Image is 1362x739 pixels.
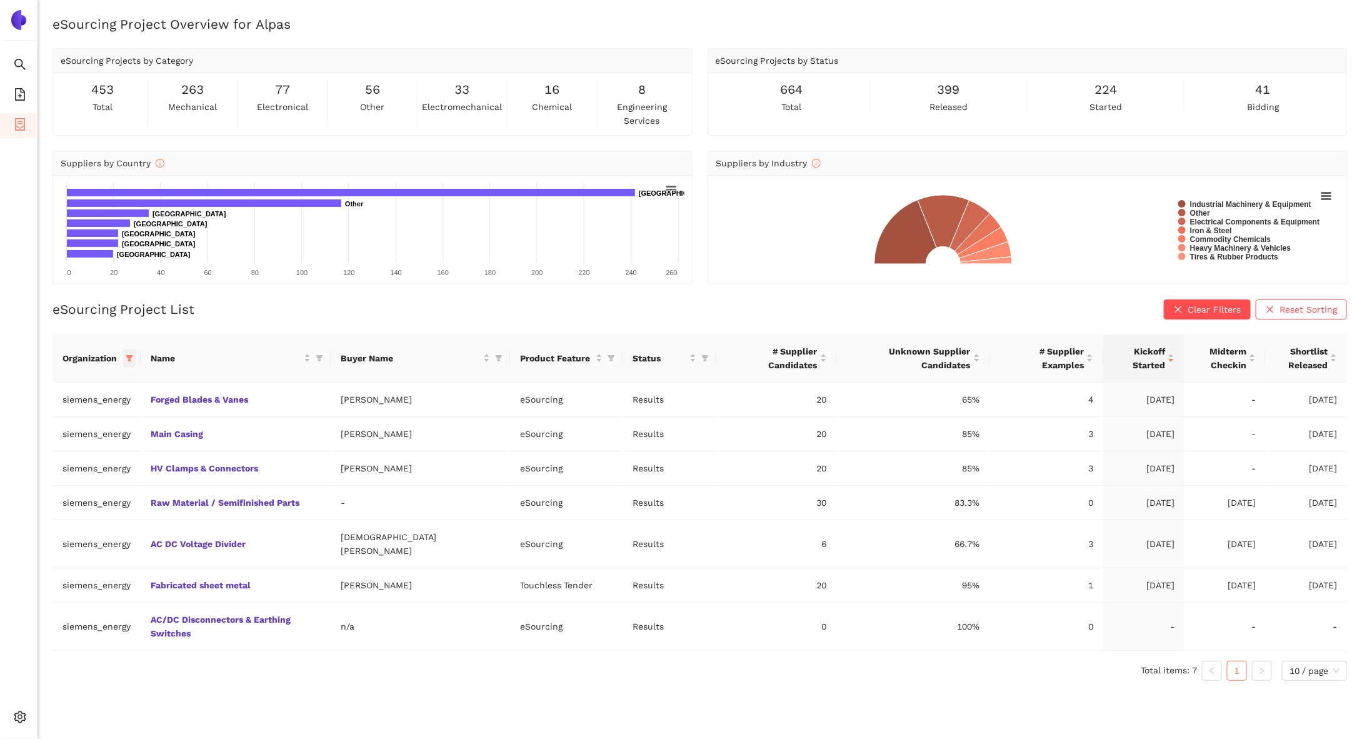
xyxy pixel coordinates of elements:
li: Total items: 7 [1141,661,1197,681]
td: siemens_energy [53,486,141,520]
th: this column's title is Midterm Checkin,this column is sortable [1184,334,1266,383]
span: 56 [365,80,380,99]
text: Heavy Machinery & Vehicles [1190,244,1291,253]
td: 1 [990,568,1103,603]
span: info-circle [156,159,164,168]
td: 6 [716,520,836,568]
td: [PERSON_NAME] [331,417,510,451]
span: close [1266,305,1274,315]
th: this column's title is # Supplier Candidates,this column is sortable [716,334,836,383]
span: Suppliers by Country [61,158,164,168]
td: 20 [716,451,836,486]
text: 240 [626,269,637,276]
span: filter [608,354,615,362]
td: siemens_energy [53,603,141,651]
text: 160 [438,269,449,276]
span: Clear Filters [1188,303,1241,316]
span: close [1174,305,1183,315]
td: Results [623,417,716,451]
text: [GEOGRAPHIC_DATA] [117,251,191,258]
text: 0 [67,269,71,276]
text: Other [1190,209,1210,218]
text: 20 [110,269,118,276]
td: [DATE] [1266,383,1347,417]
span: # Supplier Examples [1000,344,1084,372]
td: eSourcing [510,451,623,486]
td: Results [623,486,716,520]
button: right [1252,661,1272,681]
span: filter [605,349,618,368]
h2: eSourcing Project List [53,300,194,318]
span: filter [701,354,709,362]
td: [DATE] [1266,486,1347,520]
td: 20 [716,417,836,451]
text: Iron & Steel [1190,226,1232,235]
th: this column's title is Buyer Name,this column is sortable [331,334,510,383]
a: 1 [1228,661,1246,680]
button: closeClear Filters [1164,299,1251,319]
text: [GEOGRAPHIC_DATA] [639,189,713,197]
span: Buyer Name [341,351,481,365]
td: [PERSON_NAME] [331,568,510,603]
td: 30 [716,486,836,520]
span: released [929,100,968,114]
td: eSourcing [510,486,623,520]
div: Page Size [1282,661,1347,681]
span: container [14,114,26,139]
text: 220 [578,269,589,276]
img: Logo [9,10,29,30]
span: total [93,100,113,114]
span: filter [313,349,326,368]
span: # Supplier Candidates [726,344,817,372]
span: bidding [1247,100,1279,114]
span: 10 / page [1289,661,1339,680]
td: [DATE] [1266,520,1347,568]
td: 100% [837,603,990,651]
span: 16 [544,80,559,99]
td: eSourcing [510,417,623,451]
td: - [1184,417,1266,451]
span: Suppliers by Industry [716,158,821,168]
td: n/a [331,603,510,651]
td: 65% [837,383,990,417]
td: 3 [990,451,1103,486]
td: [DATE] [1103,417,1184,451]
span: filter [495,354,503,362]
text: 40 [157,269,164,276]
td: - [1184,603,1266,651]
text: 180 [484,269,496,276]
span: 77 [275,80,290,99]
span: Product Feature [520,351,593,365]
span: info-circle [812,159,821,168]
span: 399 [937,80,959,99]
span: eSourcing Projects by Category [61,56,193,66]
td: 85% [837,417,990,451]
th: this column's title is Name,this column is sortable [141,334,331,383]
span: Name [151,351,301,365]
td: Results [623,383,716,417]
td: [DATE] [1266,451,1347,486]
span: Reset Sorting [1279,303,1337,316]
th: this column's title is # Supplier Examples,this column is sortable [990,334,1103,383]
text: [GEOGRAPHIC_DATA] [134,220,208,228]
td: 0 [990,486,1103,520]
span: 224 [1094,80,1117,99]
text: Industrial Machinery & Equipment [1190,200,1311,209]
li: 1 [1227,661,1247,681]
span: 8 [638,80,646,99]
td: [DATE] [1184,486,1266,520]
th: this column's title is Status,this column is sortable [623,334,716,383]
text: 120 [343,269,354,276]
td: Results [623,520,716,568]
td: siemens_energy [53,451,141,486]
span: Organization [63,351,121,365]
span: Shortlist Released [1276,344,1328,372]
td: 83.3% [837,486,990,520]
span: chemical [532,100,572,114]
td: eSourcing [510,603,623,651]
td: - [1266,603,1347,651]
span: engineering services [600,100,684,128]
td: 4 [990,383,1103,417]
text: 100 [296,269,308,276]
td: 3 [990,520,1103,568]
